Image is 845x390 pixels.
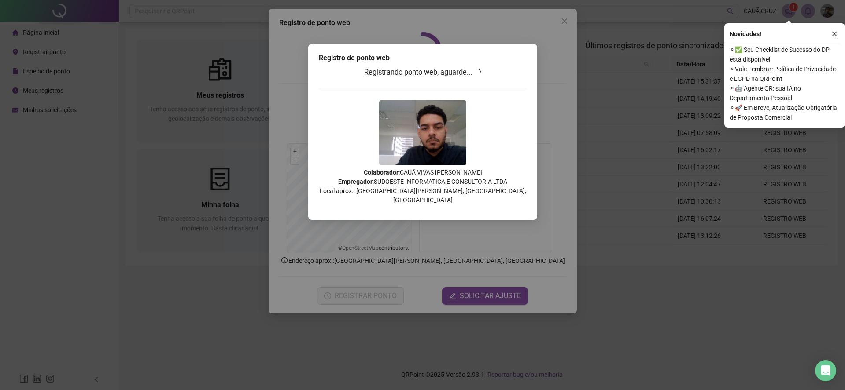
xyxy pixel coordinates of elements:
img: 2Q== [379,100,466,165]
span: ⚬ 🤖 Agente QR: sua IA no Departamento Pessoal [730,84,840,103]
strong: Empregador [338,178,373,185]
span: loading [474,69,481,76]
span: ⚬ 🚀 Em Breve, Atualização Obrigatória de Proposta Comercial [730,103,840,122]
p: : CAUÃ VIVAS [PERSON_NAME] : SUDOESTE INFORMATICA E CONSULTORIA LTDA Local aprox.: [GEOGRAPHIC_DA... [319,168,527,205]
div: Open Intercom Messenger [815,360,836,381]
h3: Registrando ponto web, aguarde... [319,67,527,78]
strong: Colaborador [363,169,398,176]
span: Novidades ! [730,29,761,39]
div: Registro de ponto web [319,53,527,63]
span: close [831,31,838,37]
span: ⚬ ✅ Seu Checklist de Sucesso do DP está disponível [730,45,840,64]
span: ⚬ Vale Lembrar: Política de Privacidade e LGPD na QRPoint [730,64,840,84]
